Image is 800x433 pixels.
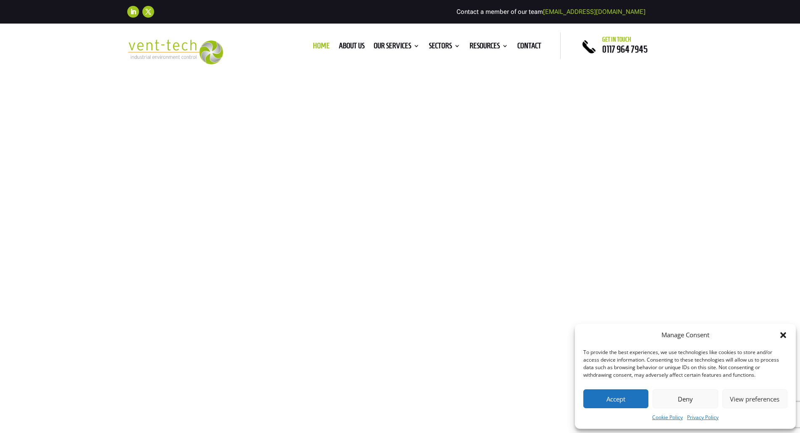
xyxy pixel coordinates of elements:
[313,43,330,52] a: Home
[583,389,648,408] button: Accept
[602,44,648,54] a: 0117 964 7945
[142,6,154,18] a: Follow on X
[470,43,508,52] a: Resources
[779,331,787,339] div: Close dialog
[687,412,719,423] a: Privacy Policy
[652,412,683,423] a: Cookie Policy
[339,43,365,52] a: About us
[722,389,787,408] button: View preferences
[374,43,420,52] a: Our Services
[517,43,541,52] a: Contact
[127,39,223,64] img: 2023-09-27T08_35_16.549ZVENT-TECH---Clear-background
[653,389,718,408] button: Deny
[602,36,631,43] span: Get in touch
[429,43,460,52] a: Sectors
[543,8,645,16] a: [EMAIL_ADDRESS][DOMAIN_NAME]
[661,330,709,340] div: Manage Consent
[456,8,645,16] span: Contact a member of our team
[127,6,139,18] a: Follow on LinkedIn
[583,349,787,379] div: To provide the best experiences, we use technologies like cookies to store and/or access device i...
